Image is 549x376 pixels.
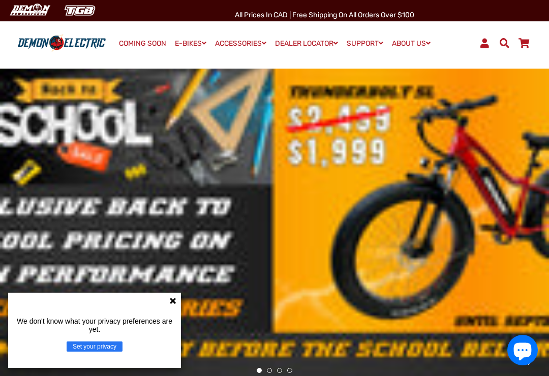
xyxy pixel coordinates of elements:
[59,2,101,19] img: TGB Canada
[277,368,282,373] button: 3 of 4
[271,36,342,51] a: DEALER LOCATOR
[257,368,262,373] button: 1 of 4
[211,36,270,51] a: ACCESSORIES
[343,36,387,51] a: SUPPORT
[67,341,123,352] button: Set your privacy
[267,368,272,373] button: 2 of 4
[171,36,210,51] a: E-BIKES
[388,36,434,51] a: ABOUT US
[504,335,541,368] inbox-online-store-chat: Shopify online store chat
[235,11,414,19] span: All Prices in CAD | Free shipping on all orders over $100
[15,34,108,52] img: Demon Electric logo
[115,37,170,51] a: COMING SOON
[12,317,177,333] p: We don't know what your privacy preferences are yet.
[287,368,292,373] button: 4 of 4
[5,2,54,19] img: Demon Electric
